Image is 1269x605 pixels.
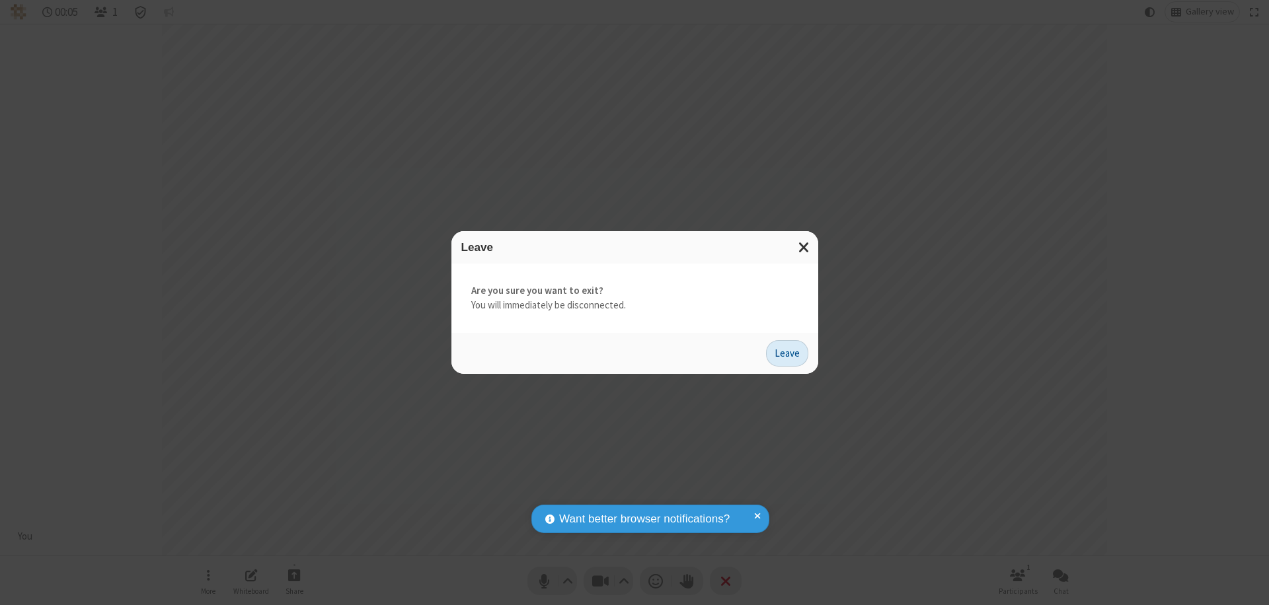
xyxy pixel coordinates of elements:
button: Leave [766,340,808,367]
span: Want better browser notifications? [559,511,730,528]
strong: Are you sure you want to exit? [471,283,798,299]
h3: Leave [461,241,808,254]
div: You will immediately be disconnected. [451,264,818,333]
button: Close modal [790,231,818,264]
